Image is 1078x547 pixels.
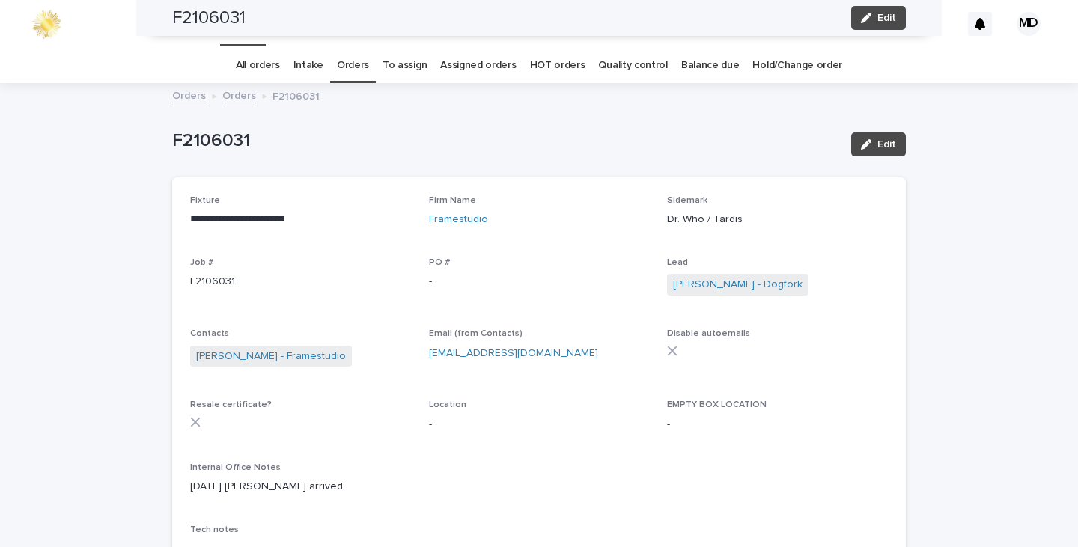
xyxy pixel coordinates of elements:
div: MD [1017,12,1041,36]
a: Orders [172,86,206,103]
a: [EMAIL_ADDRESS][DOMAIN_NAME] [429,348,598,358]
a: [PERSON_NAME] - Framestudio [196,349,346,364]
a: All orders [236,48,280,83]
a: Orders [222,86,256,103]
span: PO # [429,258,450,267]
span: Tech notes [190,525,239,534]
span: Disable autoemails [667,329,750,338]
span: Resale certificate? [190,400,272,409]
a: Quality control [598,48,667,83]
span: EMPTY BOX LOCATION [667,400,767,409]
a: Orders [337,48,369,83]
a: HOT orders [530,48,585,83]
span: Lead [667,258,688,267]
p: F2106031 [272,87,320,103]
span: Firm Name [429,196,476,205]
span: Edit [877,139,896,150]
a: [PERSON_NAME] - Dogfork [673,277,803,293]
button: Edit [851,132,906,156]
img: 0ffKfDbyRa2Iv8hnaAqg [30,9,63,39]
a: Assigned orders [440,48,516,83]
a: To assign [383,48,427,83]
p: F2106031 [172,130,839,152]
span: Internal Office Notes [190,463,281,472]
span: Sidemark [667,196,707,205]
span: Email (from Contacts) [429,329,523,338]
span: Fixture [190,196,220,205]
a: Intake [293,48,323,83]
p: [DATE] [PERSON_NAME] arrived [190,479,888,495]
span: Contacts [190,329,229,338]
p: F2106031 [190,274,411,290]
span: Job # [190,258,213,267]
a: Balance due [681,48,740,83]
span: Location [429,400,466,409]
p: Dr. Who / Tardis [667,212,888,227]
a: Framestudio [429,212,488,227]
p: - [667,417,888,433]
p: - [429,274,650,290]
p: - [429,417,650,433]
a: Hold/Change order [752,48,842,83]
